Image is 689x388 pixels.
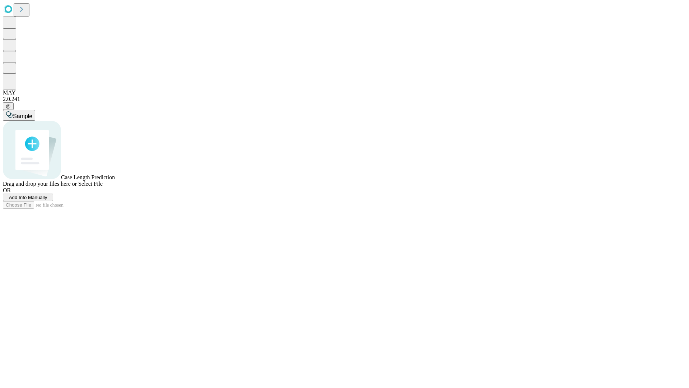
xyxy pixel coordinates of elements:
div: MAY [3,89,686,96]
span: OR [3,187,11,193]
span: Add Info Manually [9,195,47,200]
button: Sample [3,110,35,121]
div: 2.0.241 [3,96,686,102]
button: @ [3,102,14,110]
span: @ [6,103,11,109]
span: Select File [78,181,103,187]
span: Case Length Prediction [61,174,115,180]
span: Sample [13,113,32,119]
button: Add Info Manually [3,194,53,201]
span: Drag and drop your files here or [3,181,77,187]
